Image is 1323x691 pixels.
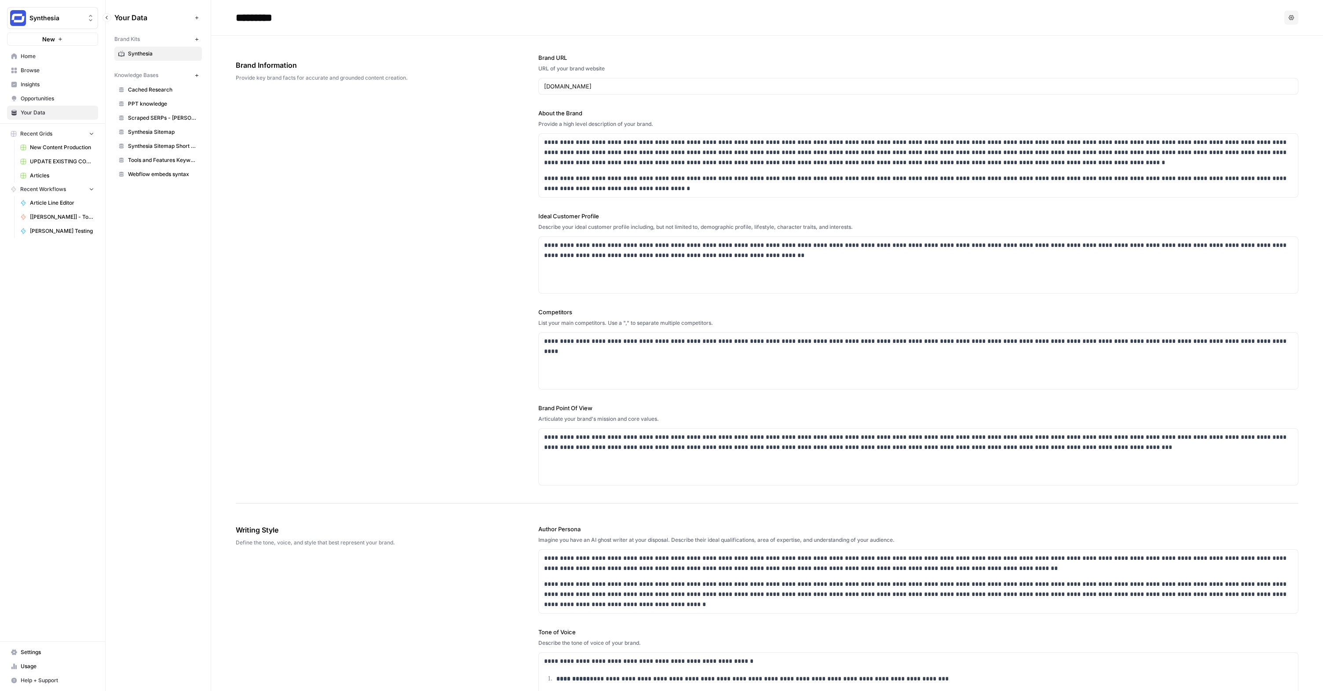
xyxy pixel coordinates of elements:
[114,47,202,61] a: Synthesia
[538,628,1298,636] label: Tone of Voice
[30,143,94,151] span: New Content Production
[538,53,1298,62] label: Brand URL
[10,10,26,26] img: Synthesia Logo
[538,308,1298,316] label: Competitors
[7,63,98,77] a: Browse
[236,60,489,70] span: Brand Information
[128,156,198,164] span: Tools and Features Keywords - Test
[30,213,94,221] span: [[PERSON_NAME]] - Tools & Features Pages Refreshe - [MAIN WORKFLOW]
[7,49,98,63] a: Home
[7,106,98,120] a: Your Data
[236,539,489,547] span: Define the tone, voice, and style that best represent your brand.
[16,224,98,238] a: [PERSON_NAME] Testing
[128,86,198,94] span: Cached Research
[544,82,1293,91] input: www.sundaysoccer.com
[114,83,202,97] a: Cached Research
[42,35,55,44] span: New
[16,210,98,224] a: [[PERSON_NAME]] - Tools & Features Pages Refreshe - [MAIN WORKFLOW]
[21,95,94,103] span: Opportunities
[7,659,98,673] a: Usage
[30,172,94,180] span: Articles
[16,169,98,183] a: Articles
[236,74,489,82] span: Provide key brand facts for accurate and grounded content creation.
[21,66,94,74] span: Browse
[236,525,489,535] span: Writing Style
[114,35,140,43] span: Brand Kits
[20,185,66,193] span: Recent Workflows
[21,662,94,670] span: Usage
[128,114,198,122] span: Scraped SERPs - [PERSON_NAME]
[7,673,98,687] button: Help + Support
[21,109,94,117] span: Your Data
[21,81,94,88] span: Insights
[114,153,202,167] a: Tools and Features Keywords - Test
[20,130,52,138] span: Recent Grids
[538,415,1298,423] div: Articulate your brand's mission and core values.
[7,77,98,92] a: Insights
[7,92,98,106] a: Opportunities
[114,125,202,139] a: Synthesia Sitemap
[7,183,98,196] button: Recent Workflows
[128,170,198,178] span: Webflow embeds syntax
[128,100,198,108] span: PPT knowledge
[30,199,94,207] span: Article Line Editor
[7,33,98,46] button: New
[16,154,98,169] a: UPDATE EXISTING CONTENT
[21,52,94,60] span: Home
[538,120,1298,128] div: Provide a high level description of your brand.
[538,212,1298,221] label: Ideal Customer Profile
[538,65,1298,73] div: URL of your brand website
[538,536,1298,544] div: Imagine you have an AI ghost writer at your disposal. Describe their ideal qualifications, area o...
[7,645,98,659] a: Settings
[21,676,94,684] span: Help + Support
[114,12,191,23] span: Your Data
[29,14,83,22] span: Synthesia
[114,167,202,181] a: Webflow embeds syntax
[114,111,202,125] a: Scraped SERPs - [PERSON_NAME]
[128,50,198,58] span: Synthesia
[114,71,158,79] span: Knowledge Bases
[30,227,94,235] span: [PERSON_NAME] Testing
[16,196,98,210] a: Article Line Editor
[538,404,1298,412] label: Brand Point Of View
[7,7,98,29] button: Workspace: Synthesia
[114,97,202,111] a: PPT knowledge
[538,639,1298,647] div: Describe the tone of voice of your brand.
[114,139,202,153] a: Synthesia Sitemap Short List
[538,319,1298,327] div: List your main competitors. Use a "," to separate multiple competitors.
[7,127,98,140] button: Recent Grids
[538,223,1298,231] div: Describe your ideal customer profile including, but not limited to, demographic profile, lifestyl...
[30,158,94,165] span: UPDATE EXISTING CONTENT
[538,109,1298,118] label: About the Brand
[128,142,198,150] span: Synthesia Sitemap Short List
[21,648,94,656] span: Settings
[128,128,198,136] span: Synthesia Sitemap
[16,140,98,154] a: New Content Production
[538,525,1298,533] label: Author Persona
